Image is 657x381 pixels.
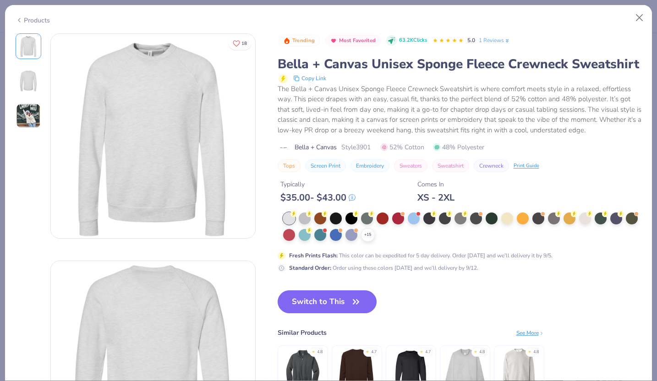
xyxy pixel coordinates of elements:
[399,37,427,44] span: 63.2K Clicks
[394,159,427,172] button: Sweaters
[283,37,290,44] img: Trending sort
[381,142,424,152] span: 52% Cotton
[533,349,539,355] div: 4.8
[305,159,346,172] button: Screen Print
[371,349,377,355] div: 4.7
[241,41,247,46] span: 18
[280,180,356,189] div: Typically
[16,103,41,128] img: User generated content
[516,329,544,337] div: See More
[278,84,642,136] div: The Bella + Canvas Unisex Sponge Fleece Crewneck Sweatshirt is where comfort meets style in a rel...
[339,38,376,43] span: Most Favorited
[350,159,389,172] button: Embroidery
[474,159,509,172] button: Crewneck
[417,180,454,189] div: Comes In
[278,144,290,152] img: brand logo
[341,142,371,152] span: Style 3901
[279,35,320,47] button: Badge Button
[278,159,301,172] button: Tops
[280,192,356,203] div: $ 35.00 - $ 43.00
[514,162,539,170] div: Print Guide
[278,290,377,313] button: Switch to This
[366,349,369,353] div: ★
[229,37,251,50] button: Like
[289,251,553,260] div: This color can be expedited for 5 day delivery. Order [DATE] and we’ll delivery it by 9/5.
[479,349,485,355] div: 4.8
[289,264,331,272] strong: Standard Order :
[425,349,431,355] div: 4.7
[317,349,323,355] div: 4.8
[528,349,531,353] div: ★
[16,16,50,25] div: Products
[289,252,338,259] strong: Fresh Prints Flash :
[295,142,337,152] span: Bella + Canvas
[312,349,315,353] div: ★
[432,159,469,172] button: Sweatshirt
[278,55,642,73] div: Bella + Canvas Unisex Sponge Fleece Crewneck Sweatshirt
[420,349,423,353] div: ★
[292,38,315,43] span: Trending
[417,192,454,203] div: XS - 2XL
[631,9,648,27] button: Close
[433,142,484,152] span: 48% Polyester
[364,232,371,238] span: + 15
[330,37,337,44] img: Most Favorited sort
[467,37,475,44] span: 5.0
[17,70,39,92] img: Back
[479,36,510,44] a: 1 Reviews
[51,34,255,238] img: Front
[474,349,477,353] div: ★
[433,33,464,48] div: 5.0 Stars
[289,264,478,272] div: Order using these colors [DATE] and we’ll delivery by 9/12.
[290,73,329,84] button: copy to clipboard
[278,328,327,337] div: Similar Products
[17,35,39,57] img: Front
[325,35,381,47] button: Badge Button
